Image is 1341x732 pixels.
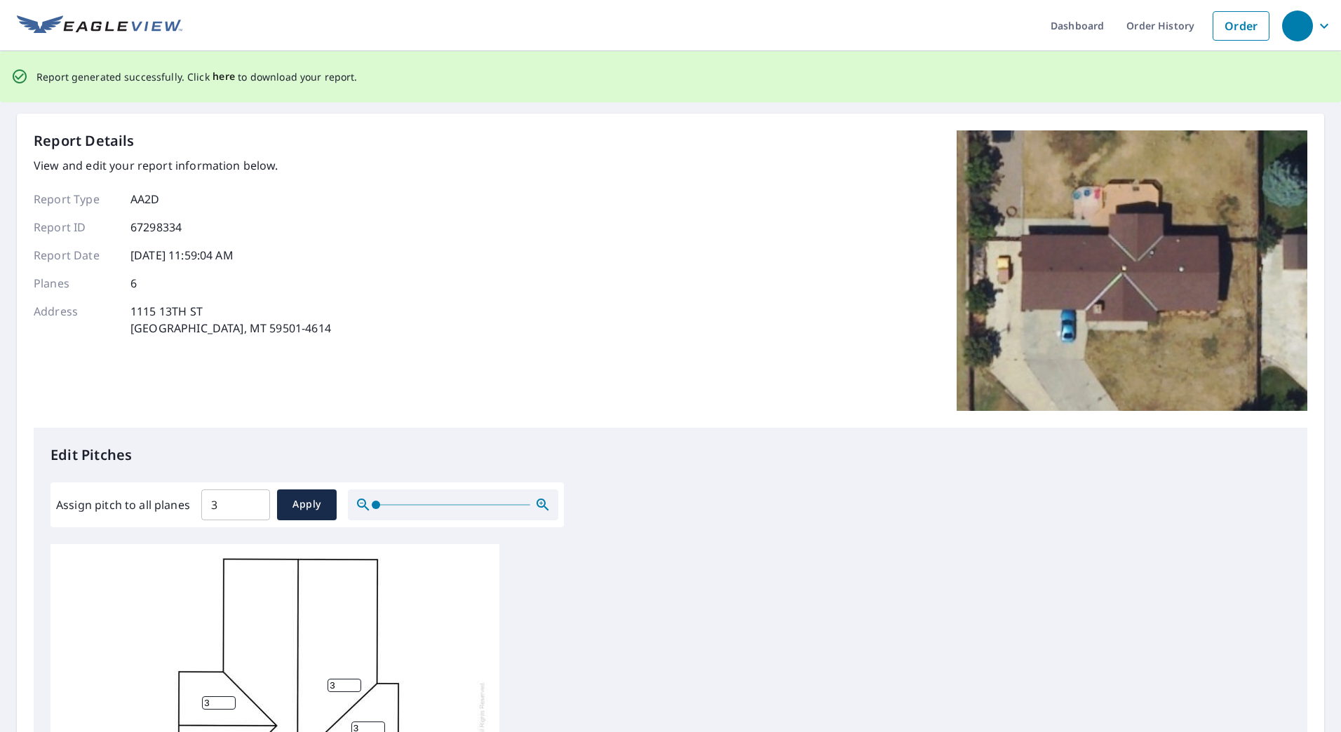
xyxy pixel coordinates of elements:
button: Apply [277,489,337,520]
button: here [213,68,236,86]
img: EV Logo [17,15,182,36]
p: 67298334 [130,219,182,236]
input: 00.0 [201,485,270,524]
label: Assign pitch to all planes [56,496,190,513]
p: View and edit your report information below. [34,157,331,174]
p: Report ID [34,219,118,236]
span: Apply [288,496,325,513]
p: Report Details [34,130,135,151]
p: Planes [34,275,118,292]
a: Order [1213,11,1269,41]
img: Top image [957,130,1307,411]
p: Edit Pitches [50,445,1291,466]
p: AA2D [130,191,160,208]
p: Report Type [34,191,118,208]
p: Address [34,303,118,337]
p: Report generated successfully. Click to download your report. [36,68,358,86]
p: 6 [130,275,137,292]
p: [DATE] 11:59:04 AM [130,247,234,264]
p: Report Date [34,247,118,264]
p: 1115 13TH ST [GEOGRAPHIC_DATA], MT 59501-4614 [130,303,331,337]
